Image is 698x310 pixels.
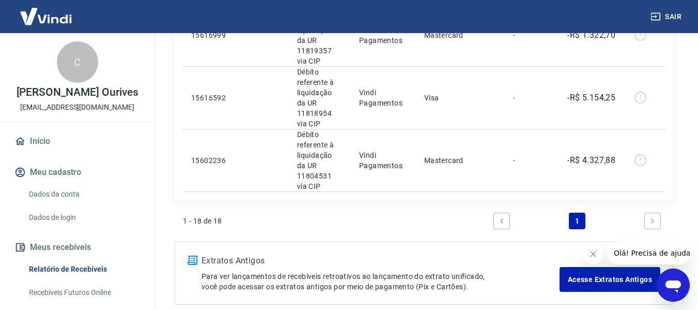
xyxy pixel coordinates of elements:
p: - [513,155,544,166]
p: 15616999 [191,30,239,40]
p: Débito referente à liquidação da UR 11819357 via CIP [297,4,343,66]
a: Recebíveis Futuros Online [25,282,142,303]
p: Para ver lançamentos de recebíveis retroativos ao lançamento do extrato unificado, você pode aces... [201,271,560,292]
p: -R$ 4.327,88 [567,154,615,167]
span: Olá! Precisa de ajuda? [6,7,87,16]
p: -R$ 1.322,70 [567,29,615,41]
ul: Pagination [489,209,665,233]
a: Dados de login [25,207,142,228]
p: Vindi Pagamentos [359,87,408,108]
p: -R$ 5.154,25 [567,92,615,104]
a: Acesse Extratos Antigos [560,267,660,292]
a: Dados da conta [25,184,142,205]
button: Sair [648,7,686,26]
button: Meu cadastro [12,161,142,184]
p: 15602236 [191,155,239,166]
p: Mastercard [424,30,497,40]
iframe: Botão para abrir a janela de mensagens [657,269,690,302]
p: Vindi Pagamentos [359,150,408,171]
p: Extratos Antigos [201,255,560,267]
p: - [513,93,544,103]
button: Meus recebíveis [12,236,142,259]
p: 1 - 18 de 18 [183,216,222,226]
img: Vindi [12,1,80,32]
a: Início [12,130,142,153]
a: Next page [644,213,661,229]
p: [PERSON_NAME] Ourives [17,87,138,98]
p: Débito referente à liquidação da UR 11818954 via CIP [297,67,343,129]
p: Visa [424,93,497,103]
p: [EMAIL_ADDRESS][DOMAIN_NAME] [20,102,134,113]
iframe: Mensagem da empresa [608,242,690,264]
a: Relatório de Recebíveis [25,259,142,280]
p: Mastercard [424,155,497,166]
p: Vindi Pagamentos [359,25,408,46]
img: ícone [188,256,197,265]
p: Débito referente à liquidação da UR 11804531 via CIP [297,129,343,191]
div: C [57,41,98,83]
p: - [513,30,544,40]
iframe: Fechar mensagem [583,244,603,264]
p: 15616592 [191,93,239,103]
a: Page 1 is your current page [569,213,585,229]
a: Previous page [493,213,510,229]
